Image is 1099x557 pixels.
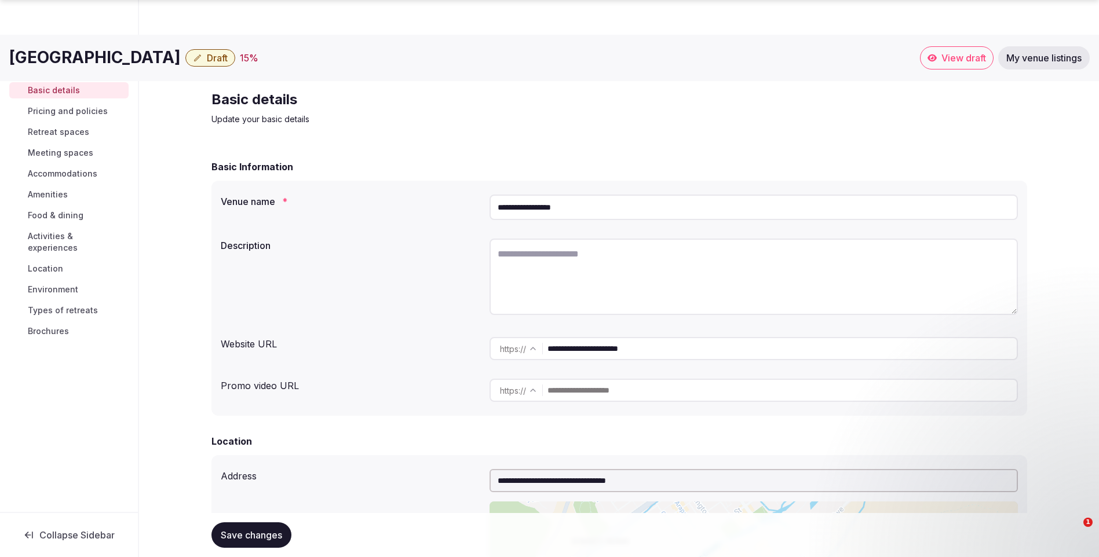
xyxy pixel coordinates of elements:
span: 1 [1083,518,1093,527]
span: Draft [207,52,228,64]
span: Types of retreats [28,305,98,316]
span: Accommodations [28,168,97,179]
a: Food & dining [9,207,129,223]
a: View draft [920,46,994,69]
button: Draft [185,49,235,67]
button: Save changes [211,522,291,548]
button: 15% [240,51,258,65]
button: Collapse Sidebar [9,522,129,548]
p: Update your basic details [211,113,601,125]
a: Environment [9,281,129,298]
span: Location [28,263,63,274]
h1: [GEOGRAPHIC_DATA] [9,46,181,69]
a: My venue listings [998,46,1090,69]
h2: Basic Information [211,160,293,174]
a: Location [9,261,129,277]
div: Website URL [221,332,480,351]
div: Address [221,464,480,483]
div: 15 % [240,51,258,65]
span: Collapse Sidebar [39,529,115,541]
a: Amenities [9,186,129,203]
a: Basic details [9,82,129,98]
h2: Basic details [211,90,601,109]
span: Environment [28,284,78,295]
span: Basic details [28,85,80,96]
span: Meeting spaces [28,147,93,159]
div: Promo video URL [221,374,480,393]
a: Retreat spaces [9,124,129,140]
iframe: Intercom live chat [1060,518,1087,545]
label: Venue name [221,197,480,206]
span: Activities & experiences [28,230,124,254]
span: Save changes [221,529,282,541]
a: Pricing and policies [9,103,129,119]
h2: Location [211,434,252,448]
label: Description [221,241,480,250]
span: Brochures [28,325,69,337]
a: Activities & experiences [9,228,129,256]
a: Brochures [9,323,129,339]
span: View draft [941,52,986,64]
a: Types of retreats [9,302,129,318]
a: Accommodations [9,166,129,182]
span: Retreat spaces [28,126,89,138]
span: Food & dining [28,210,83,221]
span: My venue listings [1006,52,1082,64]
a: Meeting spaces [9,145,129,161]
span: Amenities [28,189,68,200]
span: Pricing and policies [28,105,108,117]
